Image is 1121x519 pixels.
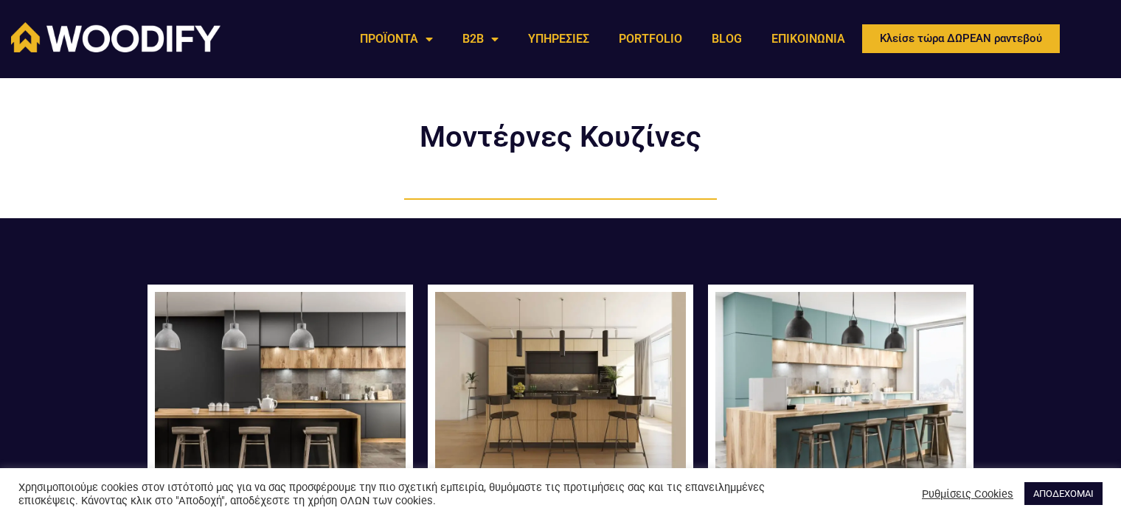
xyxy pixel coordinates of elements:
[345,22,448,56] a: ΠΡΟΪΟΝΤΑ
[513,22,604,56] a: ΥΠΗΡΕΣΙΕΣ
[345,22,860,56] nav: Menu
[11,22,221,52] img: Woodify
[880,33,1042,44] span: Κλείσε τώρα ΔΩΡΕΑΝ ραντεβού
[922,487,1013,501] a: Ρυθμίσεις Cookies
[860,22,1062,55] a: Κλείσε τώρα ΔΩΡΕΑΝ ραντεβού
[435,292,686,490] a: Arashi κουζίνα
[383,122,737,152] h2: Μοντέρνες Κουζίνες
[448,22,513,56] a: B2B
[1024,482,1103,505] a: ΑΠΟΔΕΧΟΜΑΙ
[18,481,777,507] div: Χρησιμοποιούμε cookies στον ιστότοπό μας για να σας προσφέρουμε την πιο σχετική εμπειρία, θυμόμασ...
[715,292,966,490] a: CUSTOM-ΕΠΙΠΛΑ-ΚΟΥΖΙΝΑΣ-BEIBU-ΣΕ-ΠΡΑΣΙΝΟ-ΧΡΩΜΑ-ΜΕ-ΞΥΛΟ
[757,22,860,56] a: ΕΠΙΚΟΙΝΩΝΙΑ
[155,292,406,490] a: Anakena κουζίνα
[604,22,697,56] a: PORTFOLIO
[697,22,757,56] a: BLOG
